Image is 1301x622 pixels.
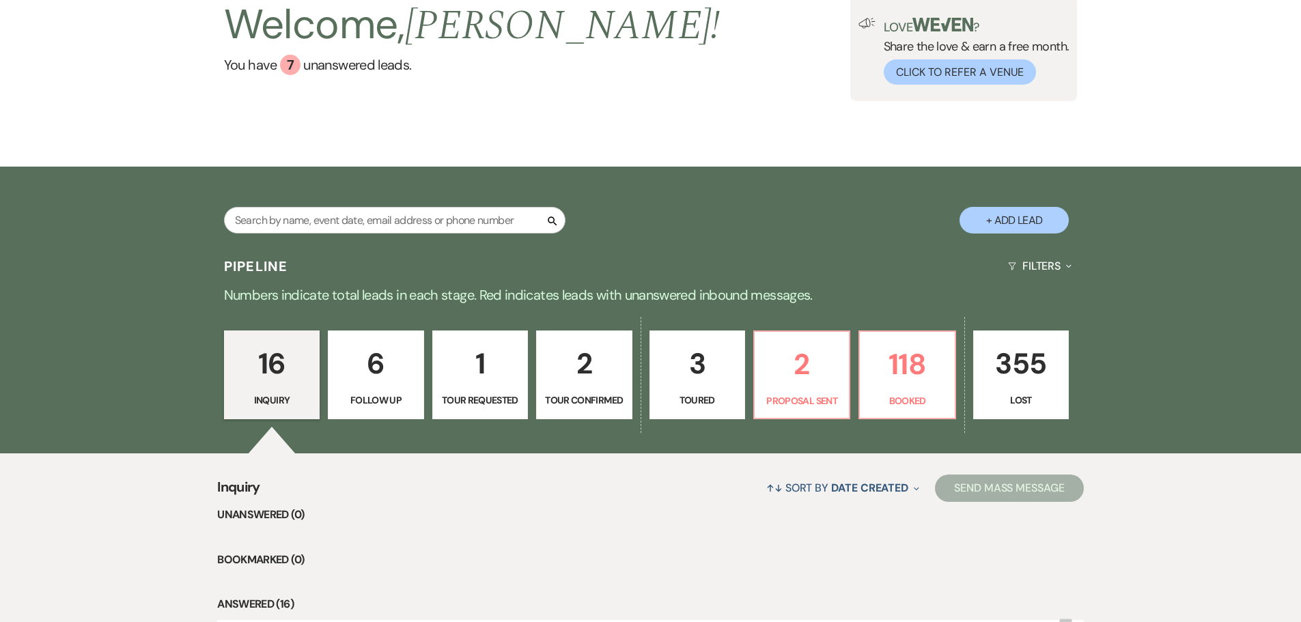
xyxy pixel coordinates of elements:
[982,393,1060,408] p: Lost
[337,341,415,386] p: 6
[233,393,311,408] p: Inquiry
[217,477,260,506] span: Inquiry
[217,551,1084,569] li: Bookmarked (0)
[233,341,311,386] p: 16
[884,59,1036,85] button: Click to Refer a Venue
[763,341,841,387] p: 2
[545,341,623,386] p: 2
[328,330,423,419] a: 6Follow Up
[536,330,632,419] a: 2Tour Confirmed
[337,393,415,408] p: Follow Up
[858,18,876,29] img: loud-speaker-illustration.svg
[761,470,925,506] button: Sort By Date Created
[876,18,1069,85] div: Share the love & earn a free month.
[766,481,783,495] span: ↑↓
[960,207,1069,234] button: + Add Lead
[649,330,745,419] a: 3Toured
[217,506,1084,524] li: Unanswered (0)
[217,595,1084,613] li: Answered (16)
[935,475,1084,502] button: Send Mass Message
[658,393,736,408] p: Toured
[441,341,519,386] p: 1
[763,393,841,408] p: Proposal Sent
[753,330,850,419] a: 2Proposal Sent
[1003,248,1077,284] button: Filters
[858,330,955,419] a: 118Booked
[658,341,736,386] p: 3
[224,330,320,419] a: 16Inquiry
[159,284,1143,306] p: Numbers indicate total leads in each stage. Red indicates leads with unanswered inbound messages.
[868,393,946,408] p: Booked
[912,18,973,31] img: weven-logo-green.svg
[884,18,1069,33] p: Love ?
[868,341,946,387] p: 118
[545,393,623,408] p: Tour Confirmed
[432,330,528,419] a: 1Tour Requested
[441,393,519,408] p: Tour Requested
[831,481,908,495] span: Date Created
[224,55,721,75] a: You have 7 unanswered leads.
[224,257,288,276] h3: Pipeline
[973,330,1069,419] a: 355Lost
[280,55,300,75] div: 7
[224,207,565,234] input: Search by name, event date, email address or phone number
[982,341,1060,386] p: 355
